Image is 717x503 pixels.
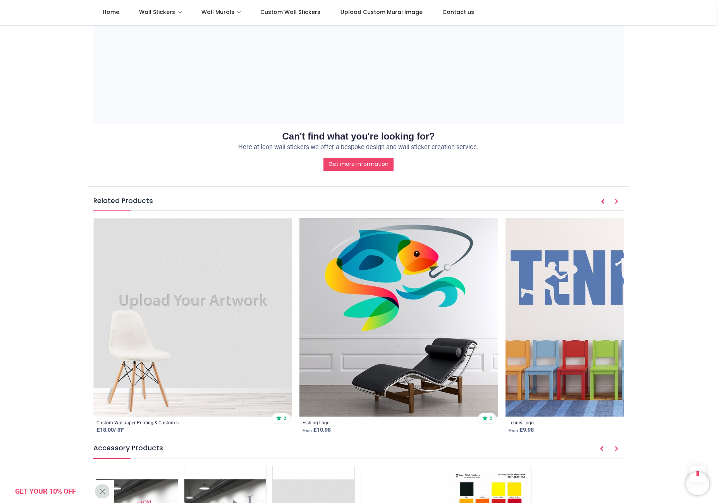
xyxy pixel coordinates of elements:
button: Next [610,195,624,208]
p: Here at Icon wall stickers we offer a bespoke design and wall sticker creation service. [93,143,624,152]
h5: Related Products [93,196,624,211]
a: Custom Wallpaper Printing & Custom s [96,420,179,426]
span: From [303,428,312,432]
span: Custom Wall Stickers [260,8,320,16]
a: Fishing Logo [303,420,331,426]
button: Prev [596,195,610,208]
h2: Can't find what you're looking for? [93,130,624,143]
span: 5 [489,414,492,422]
span: Wall Murals [201,8,234,16]
a: Tennis Logo [509,420,534,426]
button: Prev [595,443,609,456]
span: Contact us [442,8,474,16]
strong: £ 10.98 [303,427,331,433]
span: Home [103,8,119,16]
iframe: Brevo live chat [686,472,709,495]
span: Upload Custom Mural Image [340,8,423,16]
button: Next [610,443,624,456]
img: Custom Wallpaper Printing & Custom Wall Murals [93,218,292,417]
span: Wall Stickers [139,8,175,16]
img: Fishing Logo Wall Sticker [299,218,498,417]
h5: Accessory Products [93,443,624,458]
span: 5 [283,414,286,422]
a: Get more information [323,158,394,171]
strong: £ 18.00 / m² [96,427,124,433]
img: Tennis Logo Wall Sticker [506,218,704,417]
strong: £ 9.98 [509,427,534,433]
span: From [509,428,518,432]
